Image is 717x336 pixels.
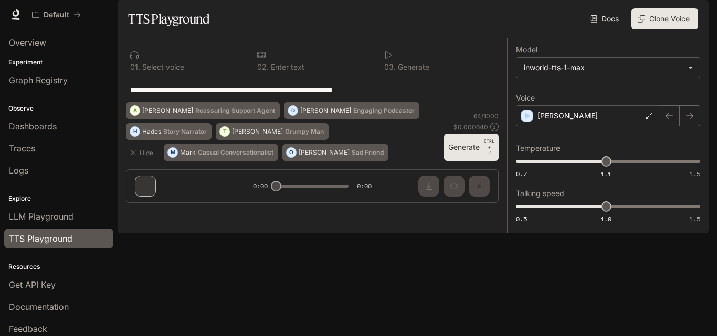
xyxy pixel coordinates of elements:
p: [PERSON_NAME] [142,107,193,114]
span: 1.1 [600,169,611,178]
span: 0.7 [516,169,527,178]
div: D [288,102,298,119]
button: D[PERSON_NAME]Engaging Podcaster [284,102,419,119]
span: 1.0 [600,214,611,223]
p: Temperature [516,145,560,152]
p: Engaging Podcaster [353,107,415,114]
button: T[PERSON_NAME]Grumpy Man [216,123,329,140]
button: Hide [126,144,160,161]
p: Model [516,46,537,53]
span: 1.5 [689,214,700,223]
div: inworld-tts-1-max [524,62,683,73]
p: CTRL + [484,138,494,150]
div: inworld-tts-1-max [516,58,700,78]
p: Hades [142,128,161,135]
a: Docs [588,8,623,29]
p: [PERSON_NAME] [537,111,598,121]
div: A [130,102,140,119]
p: Select voice [140,63,184,71]
p: Casual Conversationalist [198,149,273,156]
button: GenerateCTRL +⏎ [444,134,499,161]
div: M [168,144,177,161]
button: MMarkCasual Conversationalist [164,144,278,161]
span: 0.5 [516,214,527,223]
p: [PERSON_NAME] [299,149,350,156]
p: $ 0.000640 [454,123,488,132]
p: Reassuring Support Agent [195,107,275,114]
button: HHadesStory Narrator [126,123,212,140]
p: [PERSON_NAME] [232,128,283,135]
p: Grumpy Man [285,128,324,135]
p: 0 1 . [130,63,140,71]
span: 1.5 [689,169,700,178]
p: Mark [180,149,196,156]
button: O[PERSON_NAME]Sad Friend [282,144,388,161]
p: 0 3 . [384,63,396,71]
p: Sad Friend [352,149,384,156]
p: Default [44,10,69,19]
p: Enter text [269,63,304,71]
div: O [287,144,296,161]
button: All workspaces [27,4,86,25]
p: Generate [396,63,429,71]
p: Talking speed [516,190,564,197]
p: 64 / 1000 [473,112,499,121]
button: Clone Voice [631,8,698,29]
div: H [130,123,140,140]
h1: TTS Playground [128,8,209,29]
button: A[PERSON_NAME]Reassuring Support Agent [126,102,280,119]
p: 0 2 . [257,63,269,71]
p: Story Narrator [163,128,207,135]
p: Voice [516,94,535,102]
p: [PERSON_NAME] [300,107,351,114]
p: ⏎ [484,138,494,157]
div: T [220,123,229,140]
